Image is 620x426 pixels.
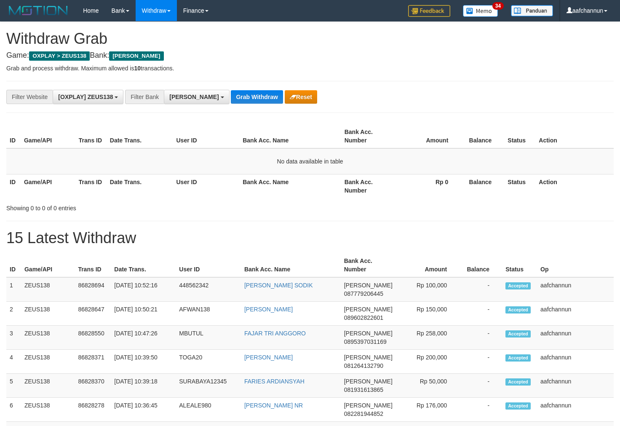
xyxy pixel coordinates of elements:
[6,350,21,374] td: 4
[505,402,531,410] span: Accepted
[21,350,75,374] td: ZEUS138
[21,374,75,398] td: ZEUS138
[461,174,504,198] th: Balance
[537,253,614,277] th: Op
[344,410,383,417] span: Copy 082281944852 to clipboard
[6,230,614,246] h1: 15 Latest Withdraw
[344,282,393,289] span: [PERSON_NAME]
[164,90,229,104] button: [PERSON_NAME]
[241,253,341,277] th: Bank Acc. Name
[460,277,502,302] td: -
[505,282,531,289] span: Accepted
[75,350,111,374] td: 86828371
[239,124,341,148] th: Bank Acc. Name
[396,302,460,326] td: Rp 150,000
[6,174,21,198] th: ID
[460,350,502,374] td: -
[244,282,313,289] a: [PERSON_NAME] SODIK
[341,253,396,277] th: Bank Acc. Number
[21,326,75,350] td: ZEUS138
[244,402,303,409] a: [PERSON_NAME] NR
[505,330,531,338] span: Accepted
[169,94,219,100] span: [PERSON_NAME]
[75,253,111,277] th: Trans ID
[6,302,21,326] td: 2
[6,124,21,148] th: ID
[107,174,173,198] th: Date Trans.
[109,51,163,61] span: [PERSON_NAME]
[460,302,502,326] td: -
[244,378,305,385] a: FARIES ARDIANSYAH
[75,374,111,398] td: 86828370
[75,326,111,350] td: 86828550
[75,398,111,422] td: 86828278
[134,65,141,72] strong: 10
[75,277,111,302] td: 86828694
[537,302,614,326] td: aafchannun
[244,330,306,337] a: FAJAR TRI ANGGORO
[176,374,241,398] td: SURABAYA12345
[111,302,176,326] td: [DATE] 10:50:21
[396,124,461,148] th: Amount
[6,148,614,174] td: No data available in table
[537,374,614,398] td: aafchannun
[111,398,176,422] td: [DATE] 10:36:45
[396,350,460,374] td: Rp 200,000
[341,124,396,148] th: Bank Acc. Number
[396,253,460,277] th: Amount
[537,277,614,302] td: aafchannun
[53,90,123,104] button: [OXPLAY] ZEUS138
[537,398,614,422] td: aafchannun
[344,402,393,409] span: [PERSON_NAME]
[6,374,21,398] td: 5
[502,253,537,277] th: Status
[111,374,176,398] td: [DATE] 10:39:18
[344,378,393,385] span: [PERSON_NAME]
[176,326,241,350] td: MBUTUL
[6,253,21,277] th: ID
[21,174,75,198] th: Game/API
[6,4,70,17] img: MOTION_logo.png
[396,374,460,398] td: Rp 50,000
[111,253,176,277] th: Date Trans.
[125,90,164,104] div: Filter Bank
[285,90,317,104] button: Reset
[21,124,75,148] th: Game/API
[239,174,341,198] th: Bank Acc. Name
[21,302,75,326] td: ZEUS138
[344,314,383,321] span: Copy 089602822601 to clipboard
[396,326,460,350] td: Rp 258,000
[244,354,293,361] a: [PERSON_NAME]
[176,253,241,277] th: User ID
[341,174,396,198] th: Bank Acc. Number
[6,398,21,422] td: 6
[460,326,502,350] td: -
[535,124,614,148] th: Action
[344,306,393,313] span: [PERSON_NAME]
[111,350,176,374] td: [DATE] 10:39:50
[173,124,240,148] th: User ID
[344,338,387,345] span: Copy 0895397031169 to clipboard
[504,174,535,198] th: Status
[396,398,460,422] td: Rp 176,000
[6,30,614,47] h1: Withdraw Grab
[58,94,113,100] span: [OXPLAY] ZEUS138
[396,174,461,198] th: Rp 0
[21,277,75,302] td: ZEUS138
[6,326,21,350] td: 3
[396,277,460,302] td: Rp 100,000
[107,124,173,148] th: Date Trans.
[505,354,531,362] span: Accepted
[244,306,293,313] a: [PERSON_NAME]
[492,2,504,10] span: 34
[344,330,393,337] span: [PERSON_NAME]
[111,326,176,350] td: [DATE] 10:47:26
[344,354,393,361] span: [PERSON_NAME]
[176,350,241,374] td: TOGA20
[344,290,383,297] span: Copy 087779206445 to clipboard
[6,277,21,302] td: 1
[176,302,241,326] td: AFWAN138
[463,5,498,17] img: Button%20Memo.svg
[173,174,240,198] th: User ID
[344,362,383,369] span: Copy 081264132790 to clipboard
